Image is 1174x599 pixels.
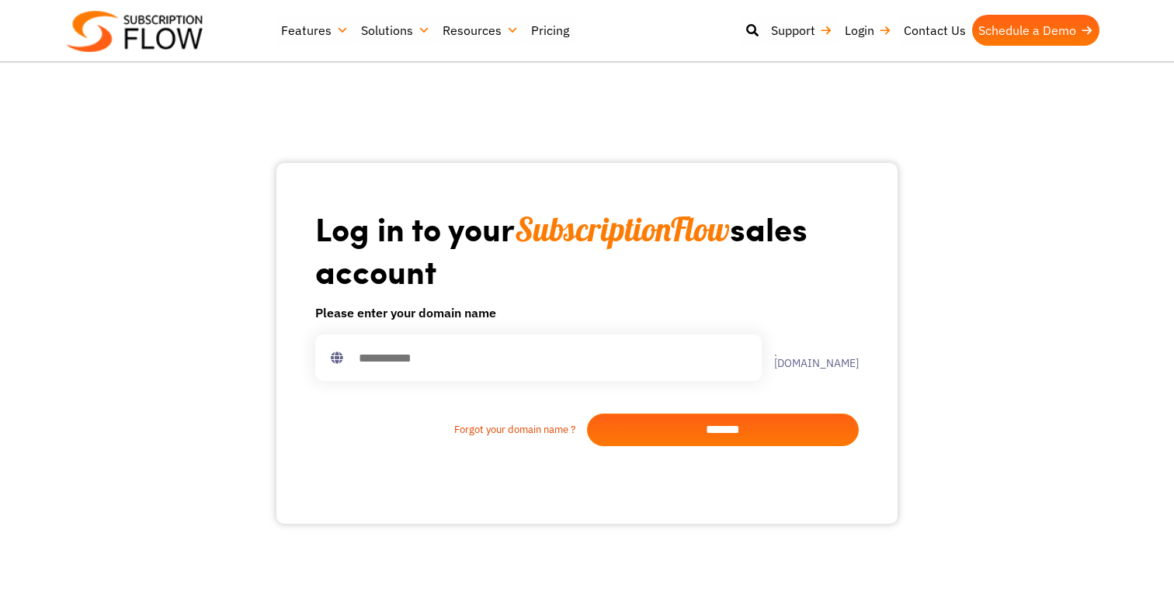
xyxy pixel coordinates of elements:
[355,15,436,46] a: Solutions
[515,209,730,250] span: SubscriptionFlow
[972,15,1099,46] a: Schedule a Demo
[67,11,203,52] img: Subscriptionflow
[839,15,898,46] a: Login
[765,15,839,46] a: Support
[525,15,575,46] a: Pricing
[436,15,525,46] a: Resources
[315,208,859,291] h1: Log in to your sales account
[762,347,859,369] label: .[DOMAIN_NAME]
[898,15,972,46] a: Contact Us
[315,303,859,322] h6: Please enter your domain name
[315,422,587,438] a: Forgot your domain name ?
[275,15,355,46] a: Features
